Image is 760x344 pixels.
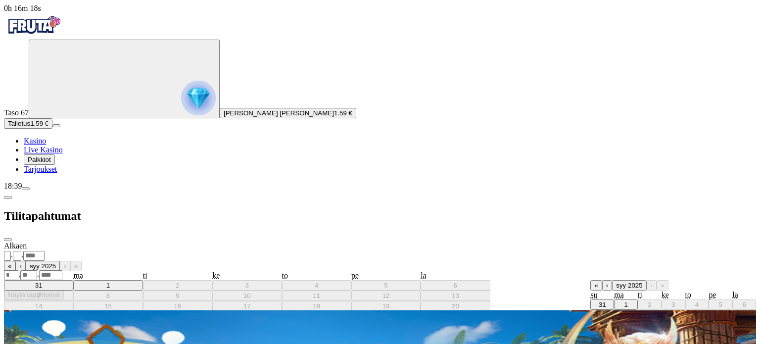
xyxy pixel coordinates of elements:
button: 5. syyskuuta 2025 [709,299,732,310]
button: 6. syyskuuta 2025 [732,299,756,310]
abbr: 5. syyskuuta 2025 [719,301,722,308]
span: Tarjoukset [24,165,57,173]
button: » [657,280,668,291]
button: 5. syyskuuta 2025 [351,280,421,291]
button: chevron-left icon [4,196,12,199]
span: . [37,270,39,278]
span: syy 2025 [616,282,642,289]
span: 1.59 € [30,120,48,127]
abbr: 14. syyskuuta 2025 [35,302,43,310]
button: syy 2025 [612,280,646,291]
button: 9. syyskuuta 2025 [638,310,662,320]
a: diamond iconKasino [24,137,46,145]
abbr: 1. syyskuuta 2025 [106,282,110,289]
nav: Primary [4,13,756,174]
button: menu [22,187,30,190]
button: 6. syyskuuta 2025 [421,280,490,291]
button: 15. syyskuuta 2025 [73,301,142,311]
button: syy 2025 [26,261,60,271]
abbr: 2. syyskuuta 2025 [648,301,651,308]
span: syy 2025 [30,262,56,270]
abbr: 17. syyskuuta 2025 [243,302,251,310]
button: 31. elokuuta 2025 [4,280,73,291]
span: Alkaen [4,242,27,250]
button: 8. syyskuuta 2025 [614,310,638,320]
button: 12. syyskuuta 2025 [351,291,421,301]
abbr: maanantai [614,291,624,299]
button: reward progress [29,40,220,118]
abbr: 6. syyskuuta 2025 [742,301,746,308]
button: 13. syyskuuta 2025 [732,310,756,320]
h2: Tilitapahtumat [4,209,756,223]
abbr: 31. elokuuta 2025 [35,282,43,289]
button: » [70,261,82,271]
button: 31. elokuuta 2025 [590,299,614,310]
button: 17. syyskuuta 2025 [212,301,282,311]
button: 16. syyskuuta 2025 [143,301,212,311]
span: user session time [4,4,41,12]
img: Fruta [4,13,63,38]
span: 18:39 [4,182,22,190]
abbr: 9. syyskuuta 2025 [176,292,179,299]
abbr: 8. syyskuuta 2025 [106,292,110,299]
button: 20. syyskuuta 2025 [421,301,490,311]
abbr: 15. syyskuuta 2025 [104,302,112,310]
span: Talletus [8,120,30,127]
abbr: tiistai [638,291,642,299]
button: « [590,280,602,291]
button: › [60,261,70,271]
span: 1.59 € [334,109,352,117]
button: 11. syyskuuta 2025 [685,310,709,320]
abbr: 16. syyskuuta 2025 [174,302,182,310]
span: Palkkiot [28,156,51,163]
button: menu [52,124,60,127]
abbr: 4. syyskuuta 2025 [315,282,318,289]
button: « [4,261,15,271]
button: 10. syyskuuta 2025 [212,291,282,301]
button: 7. syyskuuta 2025 [4,291,73,301]
abbr: torstai [685,291,691,299]
span: Taso 67 [4,108,29,117]
span: . [21,250,23,259]
abbr: 4. syyskuuta 2025 [695,301,699,308]
abbr: 19. syyskuuta 2025 [382,302,390,310]
button: 18. syyskuuta 2025 [282,301,351,311]
button: ‹ [15,261,25,271]
abbr: 7. syyskuuta 2025 [37,292,40,299]
abbr: 31. elokuuta 2025 [599,301,606,308]
button: 1. syyskuuta 2025 [73,280,142,291]
button: 8. syyskuuta 2025 [73,291,142,301]
button: reward iconPalkkiot [24,154,55,165]
button: [PERSON_NAME] [PERSON_NAME]1.59 € [220,108,356,118]
abbr: 10. syyskuuta 2025 [243,292,251,299]
button: 2. syyskuuta 2025 [638,299,662,310]
button: Talletusplus icon1.59 € [4,118,52,129]
abbr: perjantai [709,291,716,299]
abbr: 3. syyskuuta 2025 [671,301,675,308]
a: Fruta [4,31,63,39]
abbr: keskiviikko [662,291,669,299]
button: 3. syyskuuta 2025 [212,280,282,291]
a: poker-chip iconLive Kasino [24,146,63,154]
a: gift-inverted iconTarjoukset [24,165,57,173]
button: 9. syyskuuta 2025 [143,291,212,301]
button: close [4,238,12,241]
abbr: sunnuntai [590,291,597,299]
abbr: lauantai [732,291,738,299]
abbr: 11. syyskuuta 2025 [313,292,320,299]
abbr: 1. syyskuuta 2025 [624,301,627,308]
abbr: 5. syyskuuta 2025 [384,282,387,289]
button: 14. syyskuuta 2025 [4,301,73,311]
span: . [18,270,20,278]
button: 7. syyskuuta 2025 [590,310,614,320]
button: › [647,280,657,291]
span: [PERSON_NAME] [PERSON_NAME] [224,109,334,117]
button: 13. syyskuuta 2025 [421,291,490,301]
abbr: 6. syyskuuta 2025 [454,282,457,289]
abbr: 2. syyskuuta 2025 [176,282,179,289]
span: Live Kasino [24,146,63,154]
button: 19. syyskuuta 2025 [351,301,421,311]
abbr: 20. syyskuuta 2025 [452,302,459,310]
abbr: 12. syyskuuta 2025 [382,292,390,299]
button: 2. syyskuuta 2025 [143,280,212,291]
